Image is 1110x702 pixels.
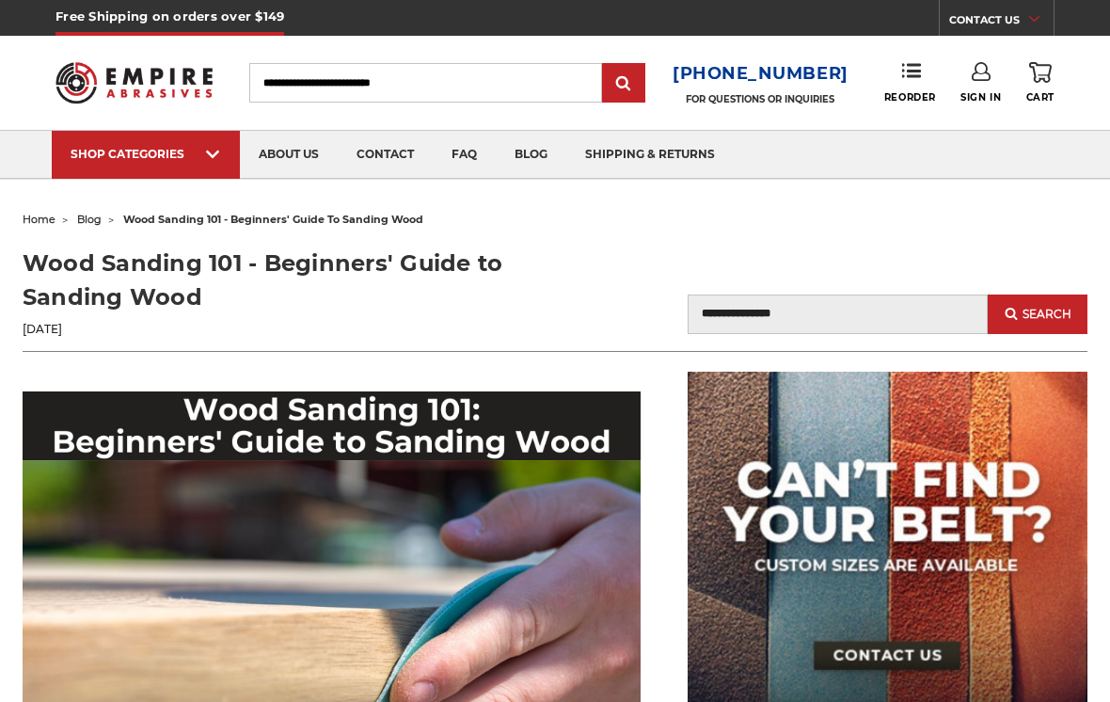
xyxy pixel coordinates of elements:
span: Sign In [960,91,1001,104]
a: blog [77,213,102,226]
a: about us [240,131,338,179]
a: Cart [1026,62,1054,104]
p: FOR QUESTIONS OR INQUIRIES [673,93,848,105]
a: contact [338,131,433,179]
a: Reorder [884,62,936,103]
a: blog [496,131,566,179]
div: SHOP CATEGORIES [71,147,221,161]
h1: Wood Sanding 101 - Beginners' Guide to Sanding Wood [23,247,542,314]
a: home [23,213,55,226]
p: [DATE] [23,321,542,338]
a: CONTACT US [949,9,1054,36]
button: Search [988,295,1087,334]
span: wood sanding 101 - beginners' guide to sanding wood [123,213,423,226]
span: Reorder [884,91,936,104]
a: faq [433,131,496,179]
a: [PHONE_NUMBER] [673,60,848,88]
span: Cart [1026,91,1054,104]
a: shipping & returns [566,131,734,179]
span: Search [1023,308,1071,321]
img: Empire Abrasives [55,52,213,113]
input: Submit [605,65,642,103]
